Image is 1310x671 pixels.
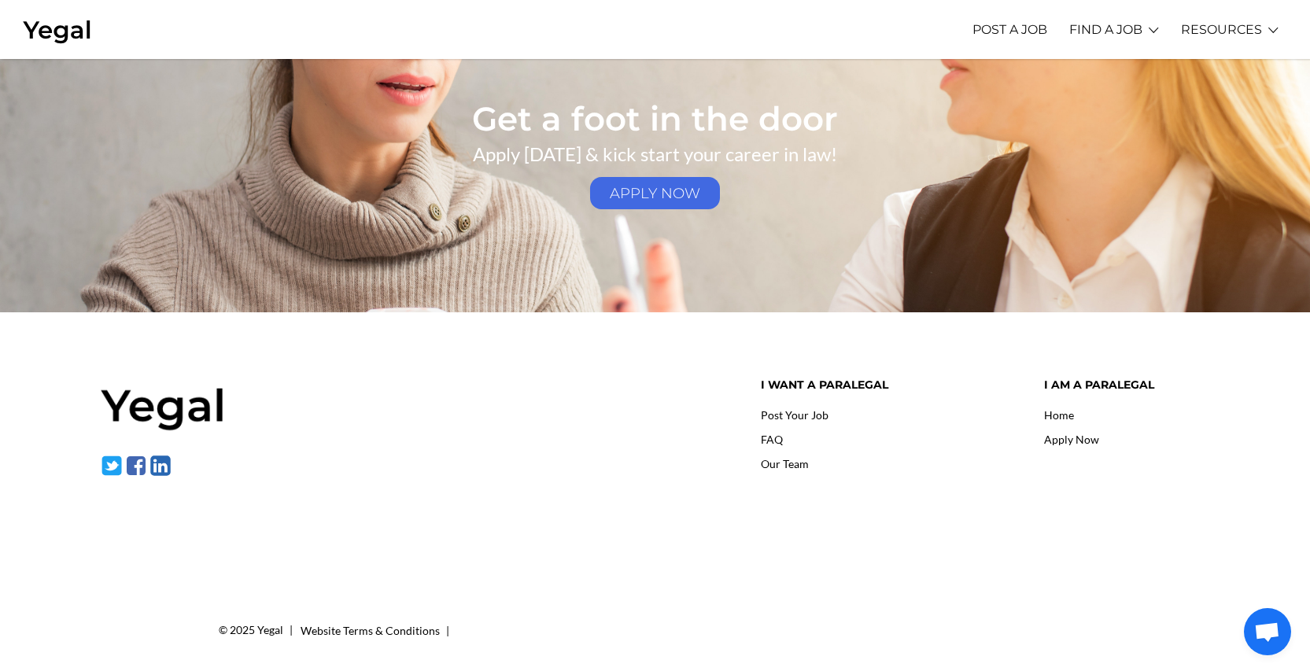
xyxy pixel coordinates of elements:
a: FAQ [761,433,783,446]
img: linkedin-1.svg [149,455,172,477]
a: Our Team [761,457,809,470]
div: © 2025 Yegal [219,620,293,640]
a: POST A JOB [972,8,1047,51]
a: Open chat [1244,608,1291,655]
h2: Get a foot in the door [110,102,1200,135]
a: RESOURCES [1181,8,1262,51]
img: twitter-1.svg [101,455,123,477]
h4: I am a paralegal [1044,378,1209,392]
a: Apply Now [1044,433,1099,446]
a: APPLY NOW [590,177,721,209]
a: Website Terms & Conditions [301,624,440,637]
h4: I want a paralegal [761,378,1020,392]
img: facebook-1.svg [125,455,147,477]
a: FIND A JOB [1069,8,1142,51]
p: Apply [DATE] & kick start your career in law! [110,135,1200,173]
a: Home [1044,408,1074,422]
a: Post Your Job [761,408,828,422]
